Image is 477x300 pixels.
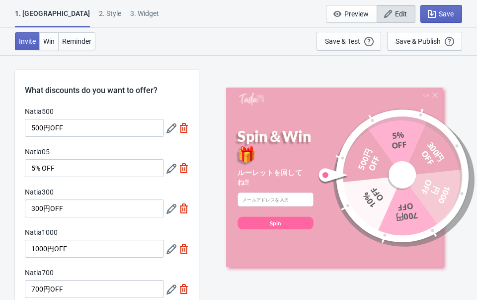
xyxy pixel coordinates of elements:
[15,70,199,97] div: What discounts do you want to offer?
[439,10,454,18] span: Save
[25,147,50,157] label: Natia05
[270,219,281,227] div: Spin
[420,5,462,23] button: Save
[25,268,54,278] label: Natia700
[25,106,54,116] label: Natia500
[43,37,55,45] span: Win
[377,5,415,23] button: Edit
[238,168,313,187] div: ルーレットを回してね!!
[179,163,189,173] img: delete.svg
[239,93,264,106] img: Tada Shopify App - Exit Intent, Spin to Win Popups, Newsletter Discount Gift Game
[326,5,377,23] button: Preview
[58,32,95,50] button: Reminder
[387,32,462,51] button: Save & Publish
[15,8,90,27] div: 1. [GEOGRAPHIC_DATA]
[19,37,36,45] span: Invite
[325,37,360,45] div: Save & Test
[130,8,159,26] div: 3. Widget
[25,227,58,237] label: Natia1000
[25,187,54,197] label: Natia300
[179,203,189,213] img: delete.svg
[423,94,429,98] div: Quit
[395,10,407,18] span: Edit
[344,10,369,18] span: Preview
[238,127,328,163] div: Spin＆Win🎁
[39,32,59,50] button: Win
[179,123,189,133] img: delete.svg
[179,284,189,294] img: delete.svg
[62,37,91,45] span: Reminder
[99,8,121,26] div: 2 . Style
[396,37,441,45] div: Save & Publish
[179,244,189,254] img: delete.svg
[239,93,264,107] a: Tada Shopify App - Exit Intent, Spin to Win Popups, Newsletter Discount Gift Game
[238,193,313,206] input: メールアドレスを入力
[317,32,381,51] button: Save & Test
[15,32,40,50] button: Invite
